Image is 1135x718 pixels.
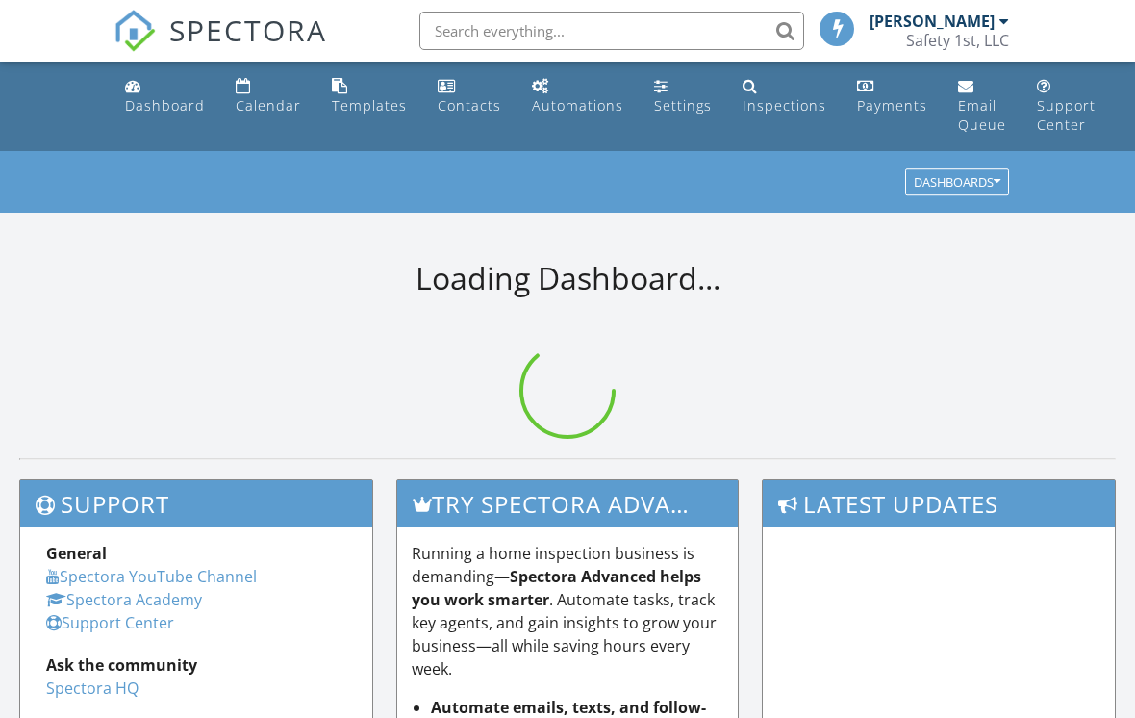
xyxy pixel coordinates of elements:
div: [PERSON_NAME] [870,12,995,31]
div: Safety 1st, LLC [906,31,1009,50]
button: Dashboards [905,169,1009,196]
a: Contacts [430,69,509,124]
a: Spectora YouTube Channel [46,566,257,587]
div: Settings [654,96,712,115]
a: Spectora Academy [46,589,202,610]
a: Support Center [1029,69,1103,143]
div: Dashboards [914,176,1000,190]
a: Email Queue [950,69,1014,143]
div: Inspections [743,96,826,115]
div: Templates [332,96,407,115]
img: The Best Home Inspection Software - Spectora [113,10,156,52]
div: Automations [532,96,623,115]
span: SPECTORA [169,10,327,50]
a: Inspections [735,69,834,124]
input: Search everything... [419,12,804,50]
a: Payments [849,69,935,124]
a: Support Center [46,612,174,633]
p: Running a home inspection business is demanding— . Automate tasks, track key agents, and gain ins... [412,542,723,680]
h3: Support [20,480,372,527]
a: Dashboard [117,69,213,124]
div: Email Queue [958,96,1006,134]
div: Contacts [438,96,501,115]
a: Automations (Basic) [524,69,631,124]
div: Calendar [236,96,301,115]
a: Spectora HQ [46,678,139,699]
a: Calendar [228,69,309,124]
div: Payments [857,96,927,115]
div: Dashboard [125,96,205,115]
h3: Latest Updates [763,480,1115,527]
strong: Spectora Advanced helps you work smarter [412,566,701,610]
a: Settings [646,69,719,124]
a: Templates [324,69,415,124]
h3: Try spectora advanced [DATE] [397,480,738,527]
div: Ask the community [46,654,346,677]
a: SPECTORA [113,26,327,66]
strong: General [46,543,107,564]
div: Support Center [1037,96,1096,134]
